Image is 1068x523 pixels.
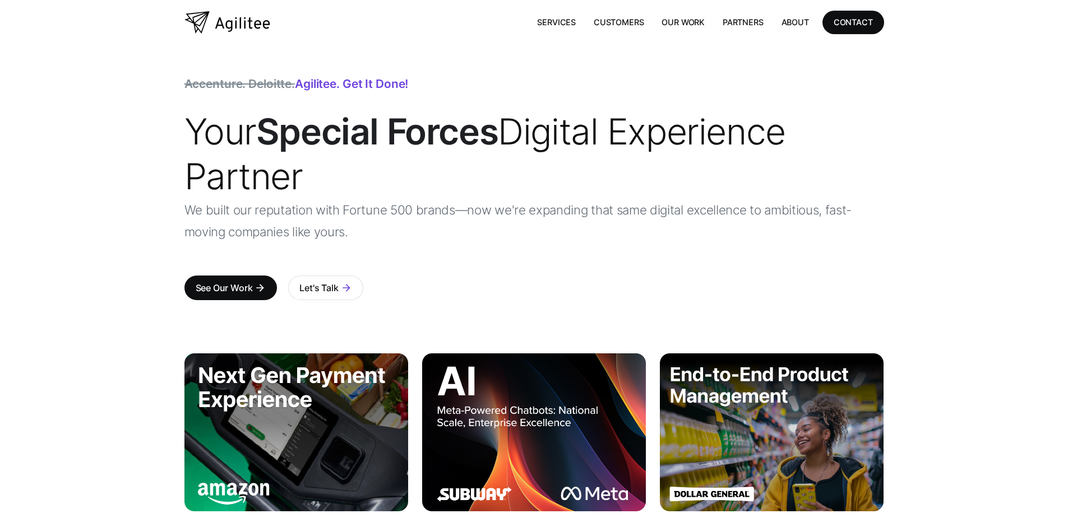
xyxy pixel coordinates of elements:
[184,199,884,242] p: We built our reputation with Fortune 500 brands—now we're expanding that same digital excellence ...
[184,275,278,300] a: See Our Workarrow_forward
[256,110,498,153] strong: Special Forces
[184,78,409,90] div: Agilitee. Get it done!
[341,282,352,293] div: arrow_forward
[834,15,873,29] div: CONTACT
[196,280,253,296] div: See Our Work
[714,11,773,34] a: Partners
[822,11,884,34] a: CONTACT
[585,11,653,34] a: Customers
[773,11,818,34] a: About
[299,280,338,296] div: Let's Talk
[184,110,785,198] span: Your Digital Experience Partner
[184,11,270,34] a: home
[528,11,585,34] a: Services
[255,282,266,293] div: arrow_forward
[653,11,714,34] a: Our Work
[184,77,295,91] span: Accenture. Deloitte.
[288,275,363,300] a: Let's Talkarrow_forward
